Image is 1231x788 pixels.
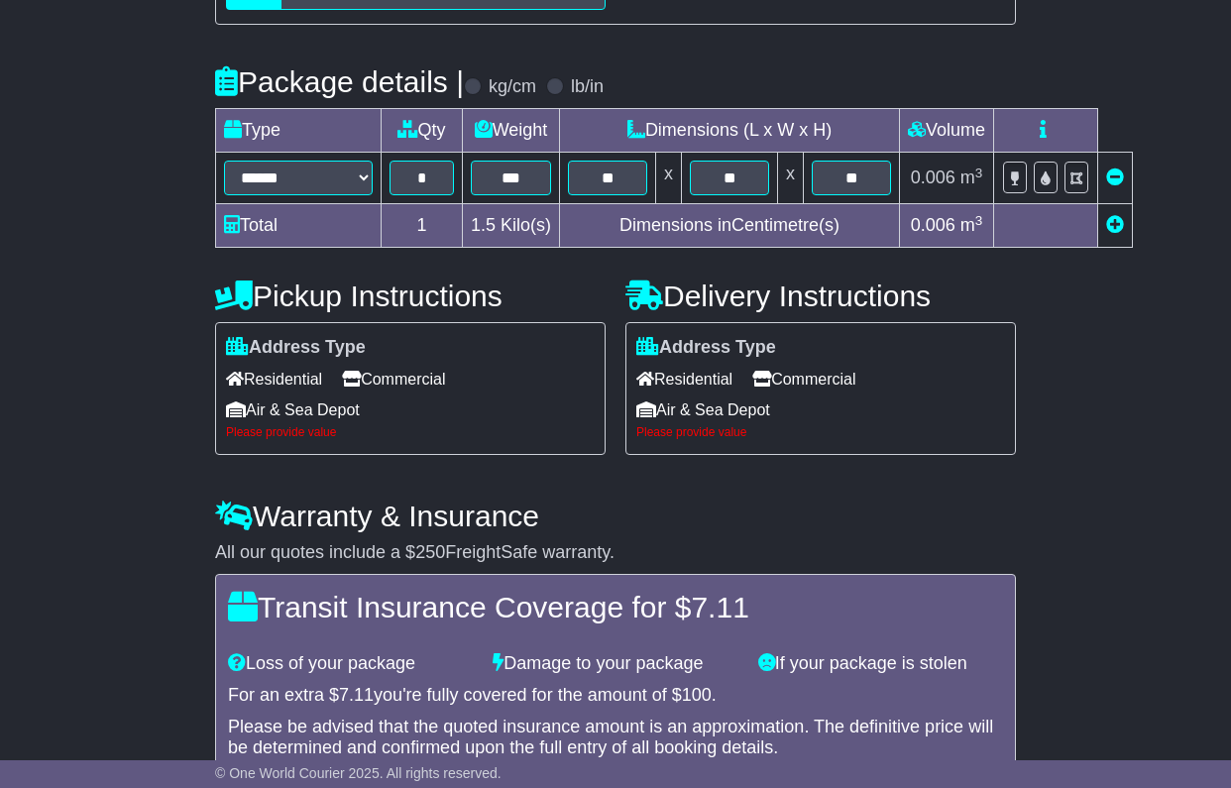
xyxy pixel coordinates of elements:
div: Loss of your package [218,653,483,675]
div: Please provide value [226,425,595,439]
span: Air & Sea Depot [636,394,770,425]
td: 1 [382,204,463,248]
td: Type [216,109,382,153]
sup: 3 [975,213,983,228]
div: For an extra $ you're fully covered for the amount of $ . [228,685,1003,707]
span: Commercial [342,364,445,394]
div: All our quotes include a $ FreightSafe warranty. [215,542,1016,564]
td: Total [216,204,382,248]
span: Commercial [752,364,855,394]
td: Weight [463,109,560,153]
label: kg/cm [489,76,536,98]
td: Dimensions in Centimetre(s) [560,204,900,248]
td: Qty [382,109,463,153]
span: 0.006 [911,168,955,187]
div: If your package is stolen [748,653,1013,675]
label: Address Type [636,337,776,359]
span: 100 [682,685,712,705]
label: Address Type [226,337,366,359]
span: 1.5 [471,215,496,235]
td: x [778,153,804,204]
td: x [656,153,682,204]
div: Please be advised that the quoted insurance amount is an approximation. The definitive price will... [228,717,1003,759]
sup: 3 [975,166,983,180]
h4: Warranty & Insurance [215,500,1016,532]
span: 7.11 [691,591,748,623]
span: 0.006 [911,215,955,235]
span: © One World Courier 2025. All rights reserved. [215,765,502,781]
td: Kilo(s) [463,204,560,248]
h4: Pickup Instructions [215,280,606,312]
span: 7.11 [339,685,374,705]
span: m [960,215,983,235]
h4: Transit Insurance Coverage for $ [228,591,1003,623]
span: Air & Sea Depot [226,394,360,425]
span: m [960,168,983,187]
h4: Package details | [215,65,464,98]
span: Residential [636,364,732,394]
h4: Delivery Instructions [625,280,1016,312]
div: Damage to your package [483,653,747,675]
a: Add new item [1106,215,1124,235]
a: Remove this item [1106,168,1124,187]
span: Residential [226,364,322,394]
td: Volume [900,109,994,153]
span: 250 [415,542,445,562]
div: Please provide value [636,425,1005,439]
td: Dimensions (L x W x H) [560,109,900,153]
label: lb/in [571,76,604,98]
